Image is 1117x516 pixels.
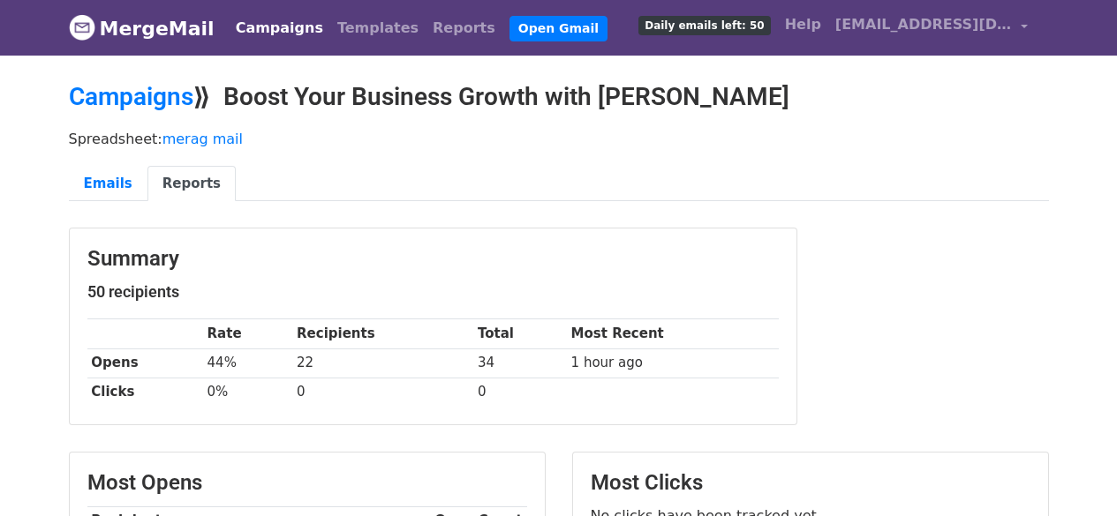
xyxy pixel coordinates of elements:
td: 0% [203,378,293,407]
h5: 50 recipients [87,282,779,302]
th: Clicks [87,378,203,407]
a: Reports [147,166,236,202]
th: Total [473,319,567,348]
th: Opens [87,348,203,378]
a: Campaigns [229,11,330,46]
td: 1 hour ago [567,348,779,378]
a: Reports [426,11,502,46]
th: Recipients [292,319,473,348]
a: Open Gmail [509,16,608,41]
span: Daily emails left: 50 [638,16,770,35]
th: Rate [203,319,293,348]
th: Most Recent [567,319,779,348]
a: Templates [330,11,426,46]
h2: ⟫ Boost Your Business Growth with [PERSON_NAME] [69,82,1049,112]
a: Emails [69,166,147,202]
td: 34 [473,348,567,378]
a: merag mail [162,131,243,147]
a: Help [778,7,828,42]
h3: Most Clicks [591,470,1030,496]
td: 22 [292,348,473,378]
span: [EMAIL_ADDRESS][DOMAIN_NAME] [835,14,1012,35]
p: Spreadsheet: [69,130,1049,148]
a: Campaigns [69,82,193,111]
td: 0 [292,378,473,407]
h3: Summary [87,246,779,272]
a: [EMAIL_ADDRESS][DOMAIN_NAME] [828,7,1035,49]
h3: Most Opens [87,470,527,496]
img: MergeMail logo [69,14,95,41]
a: Daily emails left: 50 [631,7,777,42]
td: 44% [203,348,293,378]
a: MergeMail [69,10,215,47]
td: 0 [473,378,567,407]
